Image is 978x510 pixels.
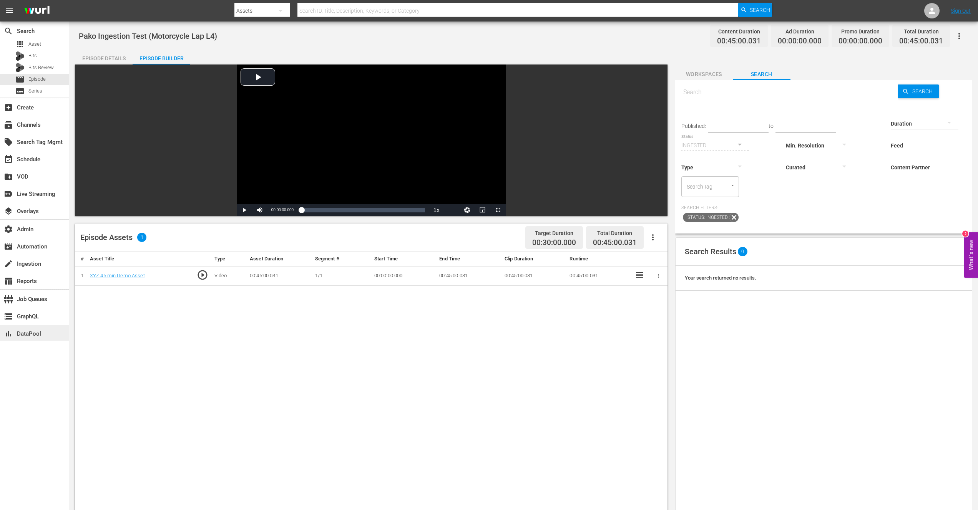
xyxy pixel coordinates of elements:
[685,247,736,256] span: Search Results
[4,137,13,147] span: Search Tag Mgmt
[197,269,208,281] span: play_circle_outline
[4,295,13,304] span: Job Queues
[137,233,146,242] span: 1
[28,87,42,95] span: Series
[75,266,87,286] td: 1
[80,233,146,242] div: Episode Assets
[909,84,939,98] span: Search
[312,266,371,286] td: 1/1
[15,75,25,84] span: Episode
[4,329,13,338] span: DataPool
[490,204,506,216] button: Fullscreen
[4,103,13,112] span: Create
[18,2,55,20] img: ans4CAIJ8jUAAAAAAAAAAAAAAAAAAAAAAAAgQb4GAAAAAAAAAAAAAAAAAAAAAAAAJMjXAAAAAAAAAAAAAAAAAAAAAAAAgAT5G...
[4,207,13,216] span: Overlays
[532,228,576,238] div: Target Duration
[475,204,490,216] button: Picture-in-Picture
[247,252,312,266] th: Asset Duration
[681,123,706,129] span: Published:
[4,242,13,251] span: Automation
[839,26,882,37] div: Promo Duration
[738,3,772,17] button: Search
[28,75,46,83] span: Episode
[769,123,774,129] span: to
[436,266,501,286] td: 00:45:00.031
[237,65,506,216] div: Video Player
[685,275,756,281] span: Your search returned no results.
[532,238,576,247] span: 00:30:00.000
[4,225,13,234] span: Admin
[4,26,13,36] span: Search
[501,252,567,266] th: Clip Duration
[4,172,13,181] span: VOD
[962,231,968,237] div: 2
[15,63,25,72] div: Bits Review
[312,252,371,266] th: Segment #
[133,49,190,68] div: Episode Builder
[75,252,87,266] th: #
[75,49,133,65] button: Episode Details
[593,228,637,238] div: Total Duration
[675,70,733,79] span: Workspaces
[898,84,939,98] button: Search
[733,70,790,79] span: Search
[778,26,822,37] div: Ad Duration
[301,208,425,212] div: Progress Bar
[252,204,267,216] button: Mute
[28,40,41,48] span: Asset
[28,64,54,71] span: Bits Review
[729,182,736,189] button: Open
[211,252,247,266] th: Type
[4,120,13,129] span: Channels
[717,26,761,37] div: Content Duration
[593,238,637,247] span: 00:45:00.031
[899,37,943,46] span: 00:45:00.031
[738,247,747,256] span: 0
[15,86,25,96] span: Series
[899,26,943,37] div: Total Duration
[28,52,37,60] span: Bits
[681,205,966,211] p: Search Filters:
[951,8,971,14] a: Sign Out
[371,266,437,286] td: 00:00:00.000
[683,213,729,222] span: Status: INGESTED
[247,266,312,286] td: 00:45:00.031
[4,189,13,199] span: Live Streaming
[4,312,13,321] span: GraphQL
[964,232,978,278] button: Open Feedback Widget
[429,204,444,216] button: Playback Rate
[371,252,437,266] th: Start Time
[5,6,14,15] span: menu
[566,252,632,266] th: Runtime
[15,40,25,49] span: Asset
[4,259,13,268] span: Ingestion
[717,37,761,46] span: 00:45:00.031
[4,277,13,286] span: Reports
[79,31,217,41] span: Pako Ingestion Test (Motorcycle Lap L4)
[87,252,188,266] th: Asset Title
[750,3,770,17] span: Search
[436,252,501,266] th: End Time
[90,273,145,278] a: XYZ 45 min Demo Asset
[566,266,632,286] td: 00:45:00.031
[211,266,247,286] td: Video
[681,134,749,156] div: INGESTED
[839,37,882,46] span: 00:00:00.000
[271,208,294,212] span: 00:00:00.000
[237,204,252,216] button: Play
[15,51,25,61] div: Bits
[75,49,133,68] div: Episode Details
[460,204,475,216] button: Jump To Time
[501,266,567,286] td: 00:45:00.031
[4,155,13,164] span: Schedule
[778,37,822,46] span: 00:00:00.000
[133,49,190,65] button: Episode Builder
